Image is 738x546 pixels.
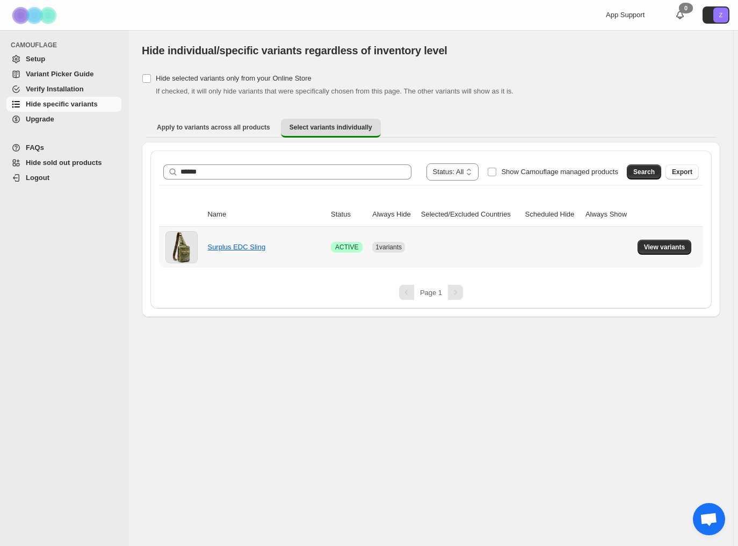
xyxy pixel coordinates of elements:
[26,115,54,123] span: Upgrade
[582,203,634,227] th: Always Show
[675,10,685,20] a: 0
[159,285,703,300] nav: Pagination
[156,87,513,95] span: If checked, it will only hide variants that were specifically chosen from this page. The other va...
[6,170,121,185] a: Logout
[418,203,522,227] th: Selected/Excluded Countries
[522,203,582,227] th: Scheduled Hide
[679,3,693,13] div: 0
[693,503,725,535] a: Open chat
[633,168,655,176] span: Search
[281,119,381,138] button: Select variants individually
[26,55,45,63] span: Setup
[6,52,121,67] a: Setup
[290,123,372,132] span: Select variants individually
[26,85,84,93] span: Verify Installation
[6,82,121,97] a: Verify Installation
[6,155,121,170] a: Hide sold out products
[204,203,328,227] th: Name
[26,159,102,167] span: Hide sold out products
[328,203,369,227] th: Status
[26,174,49,182] span: Logout
[157,123,270,132] span: Apply to variants across all products
[606,11,645,19] span: App Support
[11,41,124,49] span: CAMOUFLAGE
[369,203,417,227] th: Always Hide
[148,119,279,136] button: Apply to variants across all products
[156,74,312,82] span: Hide selected variants only from your Online Store
[26,143,44,152] span: FAQs
[26,100,98,108] span: Hide specific variants
[6,97,121,112] a: Hide specific variants
[420,289,442,297] span: Page 1
[703,6,729,24] button: Avatar with initials Z
[501,168,618,176] span: Show Camouflage managed products
[335,243,358,252] span: ACTIVE
[672,168,692,176] span: Export
[719,12,723,18] text: Z
[375,243,402,251] span: 1 variants
[26,70,93,78] span: Variant Picker Guide
[638,240,692,255] button: View variants
[713,8,728,23] span: Avatar with initials Z
[9,1,62,30] img: Camouflage
[142,45,447,56] span: Hide individual/specific variants regardless of inventory level
[142,142,720,317] div: Select variants individually
[665,164,699,179] button: Export
[165,231,198,263] img: Surplus EDC Sling
[207,243,265,251] a: Surplus EDC Sling
[6,140,121,155] a: FAQs
[644,243,685,252] span: View variants
[6,112,121,127] a: Upgrade
[627,164,661,179] button: Search
[6,67,121,82] a: Variant Picker Guide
